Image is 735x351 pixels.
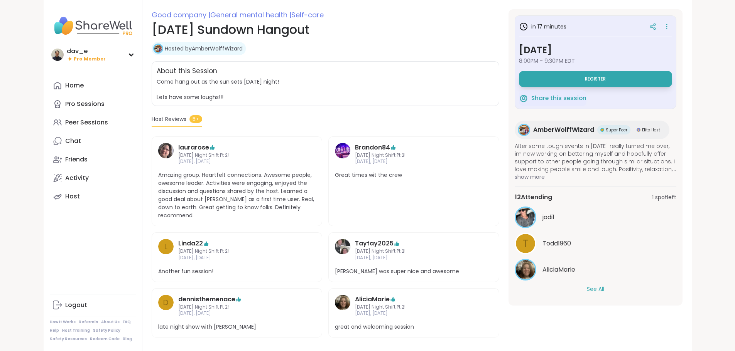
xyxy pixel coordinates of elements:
span: jodi1 [542,213,554,222]
a: Redeem Code [90,336,120,342]
a: Friends [50,150,136,169]
a: Peer Sessions [50,113,136,132]
button: Share this session [519,90,586,106]
div: Logout [65,301,87,309]
span: 5+ [189,115,202,123]
span: AliciaMarie [542,265,575,274]
span: General mental health | [210,10,291,20]
a: AmberWolffWizardAmberWolffWizardSuper PeerSuper PeerElite HostElite Host [515,121,669,139]
a: Safety Resources [50,336,87,342]
a: AliciaMarieAliciaMarie [515,259,676,280]
span: [DATE] Night Shift Pt 2! [355,152,473,159]
div: Host [65,192,80,201]
span: Elite Host [642,127,660,133]
img: Elite Host [637,128,640,132]
a: Hosted byAmberWolffWizard [165,45,243,52]
a: Blog [123,336,132,342]
a: Activity [50,169,136,187]
span: [DATE], [DATE] [355,255,473,261]
a: Safety Policy [93,328,120,333]
span: [DATE] Night Shift Pt 2! [355,248,473,255]
a: Host [50,187,136,206]
span: Register [585,76,606,82]
a: jodi1jodi1 [515,207,676,228]
div: Friends [65,155,88,164]
span: Self-care [291,10,324,20]
a: Taytay2025 [355,239,394,248]
a: TTodd1960 [515,233,676,254]
span: Share this session [531,94,586,103]
span: [DATE] Night Shift Pt 2! [178,248,296,255]
span: Amazing group. Heartfelt connections. Awesome people, awesome leader. Activities were engaging, e... [158,171,316,220]
div: Home [65,81,84,90]
a: Host Training [62,328,90,333]
img: dav_e [51,49,64,61]
img: AliciaMarie [335,295,350,310]
div: dav_e [67,47,106,55]
span: great and welcoming session [335,323,493,331]
a: Linda22 [178,239,203,248]
a: Taytay2025 [335,239,350,261]
span: [DATE] Night Shift Pt 2! [355,304,473,311]
span: 8:00PM - 9:30PM EDT [519,57,672,65]
div: Chat [65,137,81,145]
a: Logout [50,296,136,314]
a: d [158,295,174,317]
a: Referrals [79,319,98,325]
h2: About this Session [157,66,217,76]
a: Chat [50,132,136,150]
a: Brandon84 [355,143,390,152]
img: AmberWolffWizard [519,125,529,135]
img: Super Peer [600,128,604,132]
span: [DATE] Night Shift Pt 2! [178,304,296,311]
span: Super Peer [606,127,627,133]
span: Another fun session! [158,267,316,275]
img: jodi1 [516,208,535,227]
span: show more [515,173,676,181]
a: dennisthemenace [178,295,235,304]
span: [DATE] Night Shift Pt 2! [178,152,296,159]
img: Brandon84 [335,143,350,158]
span: [DATE], [DATE] [178,310,296,317]
img: AmberWolffWizard [154,45,162,52]
button: See All [587,285,604,293]
a: About Us [101,319,120,325]
span: Host Reviews [152,115,186,123]
div: Peer Sessions [65,118,108,127]
a: How It Works [50,319,76,325]
img: AliciaMarie [516,260,535,279]
span: [DATE], [DATE] [178,255,296,261]
img: laurarose [158,143,174,158]
img: ShareWell Nav Logo [50,12,136,39]
span: late night show with [PERSON_NAME] [158,323,316,331]
a: AliciaMarie [335,295,350,317]
img: ShareWell Logomark [519,94,528,103]
span: After some tough events in [DATE] really turned me over, im now working on bettering myself and h... [515,142,676,173]
h1: [DATE] Sundown Hangout [152,20,499,39]
span: [DATE], [DATE] [178,158,296,165]
a: laurarose [178,143,209,152]
h3: in 17 minutes [519,22,566,31]
span: T [523,236,528,251]
a: Pro Sessions [50,95,136,113]
a: L [158,239,174,261]
a: AliciaMarie [355,295,390,304]
a: Home [50,76,136,95]
span: Pro Member [74,56,106,62]
button: Register [519,71,672,87]
span: d [163,297,169,308]
img: Taytay2025 [335,239,350,254]
span: [DATE], [DATE] [355,158,473,165]
span: L [164,241,167,252]
span: Good company | [152,10,210,20]
span: [DATE], [DATE] [355,310,473,317]
span: [PERSON_NAME] was super nice and awesome [335,267,493,275]
a: Help [50,328,59,333]
div: Activity [65,174,89,182]
h3: [DATE] [519,43,672,57]
a: FAQ [123,319,131,325]
div: Pro Sessions [65,100,105,108]
span: Come hang out as the sun sets [DATE] night! Lets have some laughs!!! [157,78,279,101]
span: Todd1960 [542,239,571,248]
span: AmberWolffWizard [533,125,594,134]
